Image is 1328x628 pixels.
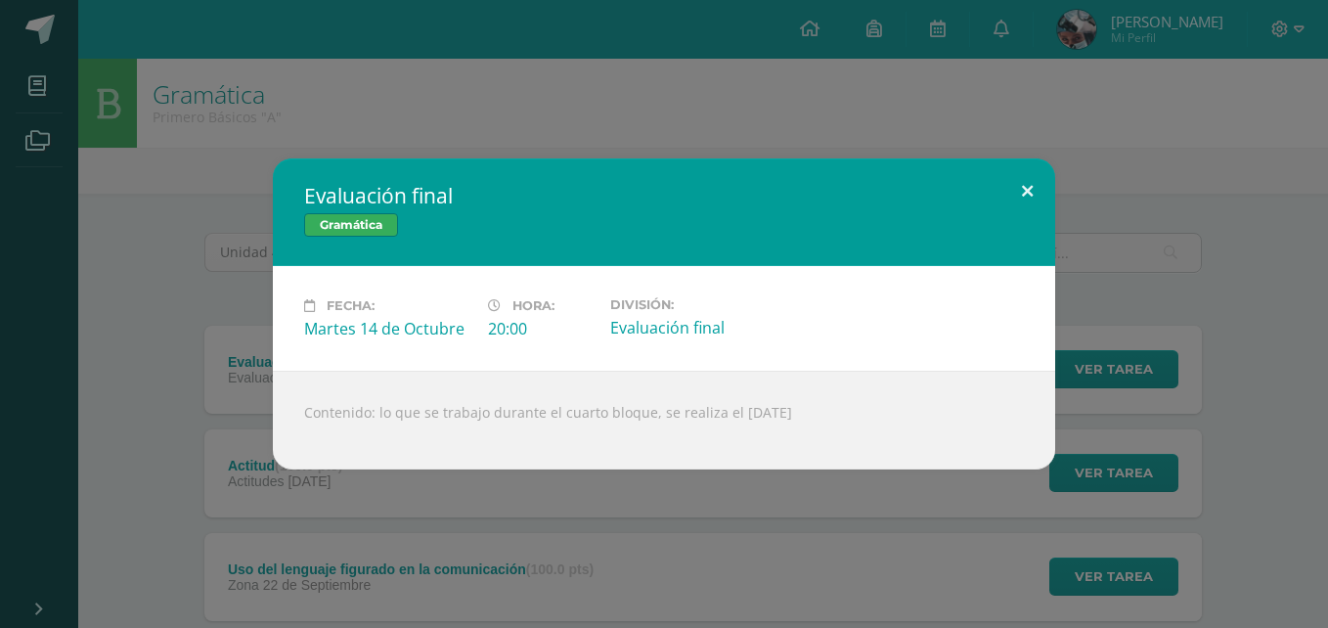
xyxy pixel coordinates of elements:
[273,371,1055,470] div: Contenido: lo que se trabajo durante el cuarto bloque, se realiza el [DATE]
[999,158,1055,225] button: Close (Esc)
[488,318,595,339] div: 20:00
[512,298,554,313] span: Hora:
[304,182,1024,209] h2: Evaluación final
[610,317,778,338] div: Evaluación final
[610,297,778,312] label: División:
[327,298,375,313] span: Fecha:
[304,213,398,237] span: Gramática
[304,318,472,339] div: Martes 14 de Octubre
